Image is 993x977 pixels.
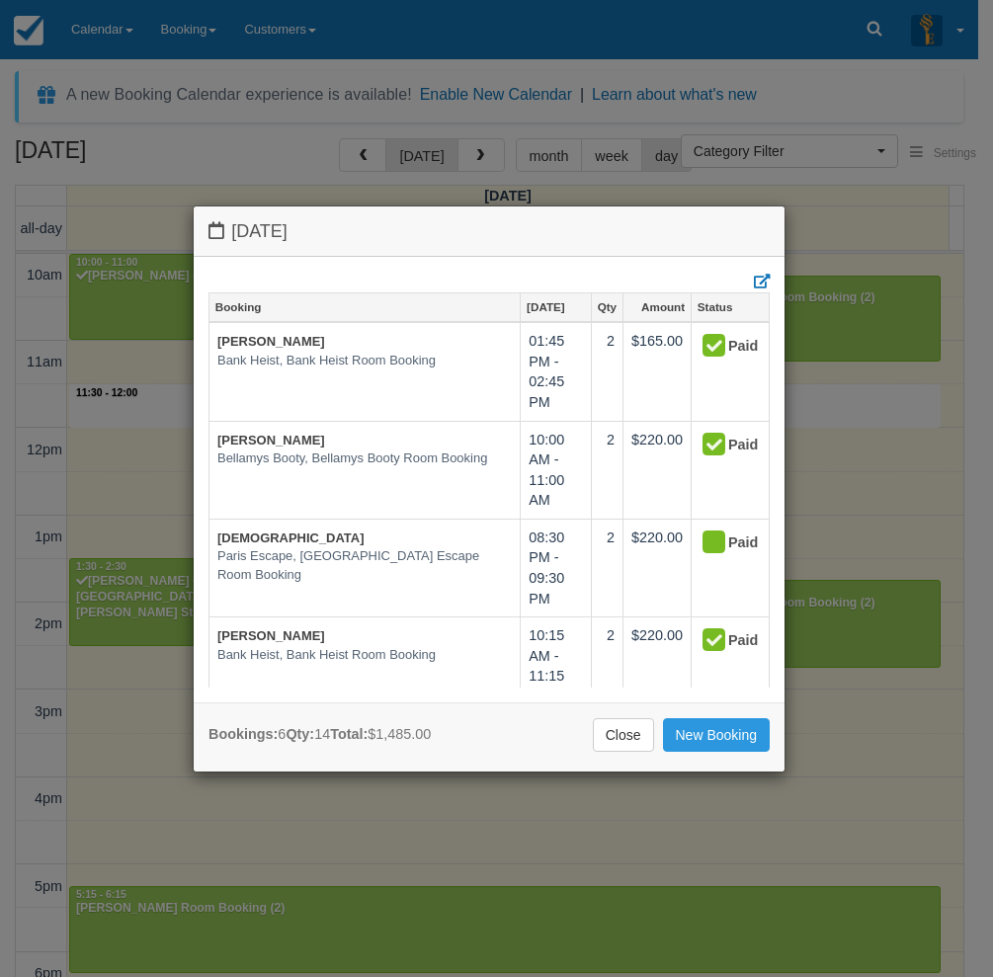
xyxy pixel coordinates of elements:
[700,625,744,657] div: Paid
[208,726,278,742] strong: Bookings:
[521,293,591,321] a: [DATE]
[700,430,744,461] div: Paid
[593,718,654,752] a: Close
[217,628,325,643] a: [PERSON_NAME]
[217,433,325,448] a: [PERSON_NAME]
[521,322,592,421] td: 01:45 PM - 02:45 PM
[591,519,622,616] td: 2
[208,724,431,745] div: 6 14 $1,485.00
[286,726,314,742] strong: Qty:
[217,547,512,584] em: Paris Escape, [GEOGRAPHIC_DATA] Escape Room Booking
[591,421,622,519] td: 2
[209,293,520,321] a: Booking
[217,334,325,349] a: [PERSON_NAME]
[622,322,691,421] td: $165.00
[592,293,622,321] a: Qty
[591,322,622,421] td: 2
[622,519,691,616] td: $220.00
[330,726,368,742] strong: Total:
[591,617,622,715] td: 2
[217,530,364,545] a: [DEMOGRAPHIC_DATA]
[521,519,592,616] td: 08:30 PM - 09:30 PM
[700,331,744,363] div: Paid
[208,221,770,242] h4: [DATE]
[623,293,691,321] a: Amount
[217,646,512,665] em: Bank Heist, Bank Heist Room Booking
[521,617,592,715] td: 10:15 AM - 11:15 AM
[217,352,512,370] em: Bank Heist, Bank Heist Room Booking
[521,421,592,519] td: 10:00 AM - 11:00 AM
[217,449,512,468] em: Bellamys Booty, Bellamys Booty Room Booking
[700,528,744,559] div: Paid
[663,718,771,752] a: New Booking
[692,293,769,321] a: Status
[622,421,691,519] td: $220.00
[622,617,691,715] td: $220.00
